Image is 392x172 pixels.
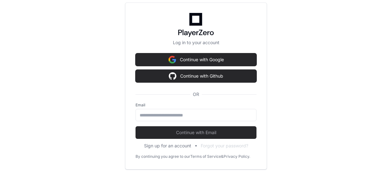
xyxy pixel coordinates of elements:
button: Continue with Email [136,126,256,139]
div: & [221,154,224,159]
a: Terms of Service [190,154,221,159]
button: Continue with Google [136,53,256,66]
a: Privacy Policy. [224,154,250,159]
div: By continuing you agree to our [136,154,190,159]
button: Forgot your password? [201,143,248,149]
p: Log in to your account [136,39,256,46]
span: Continue with Email [136,129,256,136]
label: Email [136,103,256,108]
img: Sign in with google [169,70,176,82]
button: Sign up for an account [144,143,191,149]
button: Continue with Github [136,70,256,82]
img: Sign in with google [168,53,176,66]
span: OR [190,91,202,98]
